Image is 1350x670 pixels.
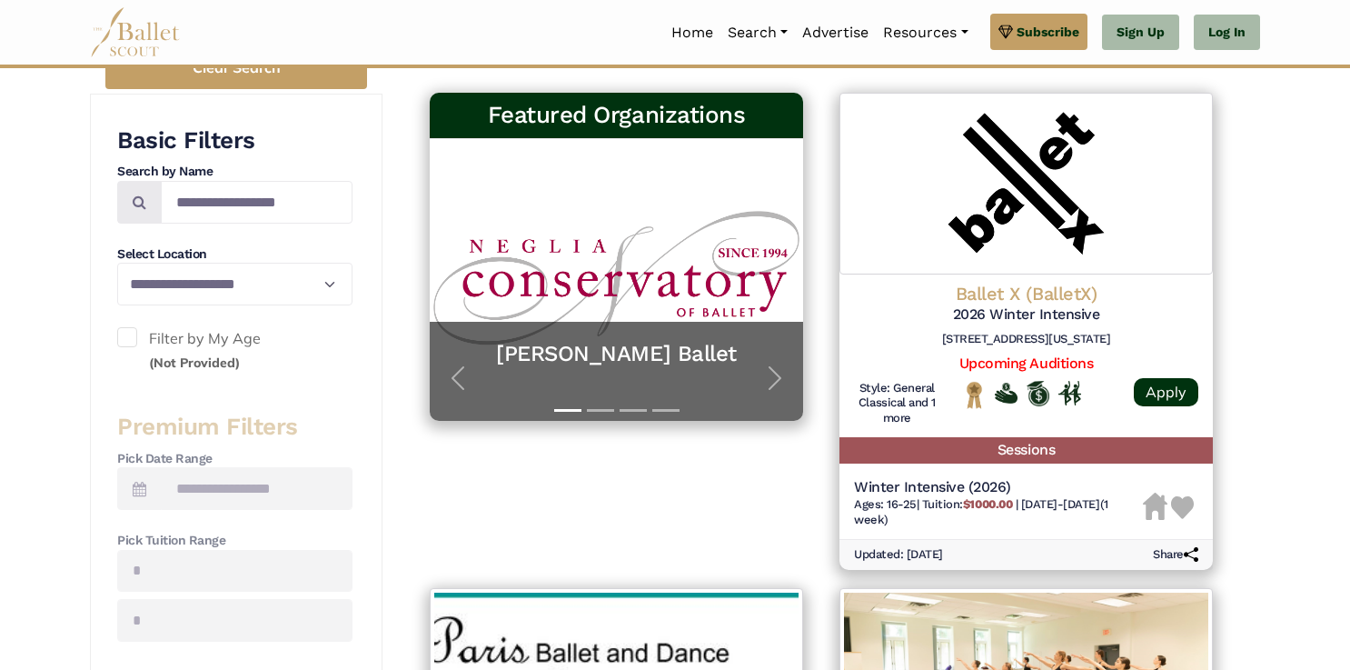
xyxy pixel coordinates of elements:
[959,355,1093,372] a: Upcoming Auditions
[652,400,680,421] button: Slide 4
[854,381,940,427] h6: Style: General Classical and 1 more
[720,14,795,52] a: Search
[854,282,1198,305] h4: Ballet X (BalletX)
[161,181,352,224] input: Search by names...
[117,163,352,181] h4: Search by Name
[795,14,876,52] a: Advertise
[1058,381,1081,405] img: In Person
[963,497,1012,511] b: $1000.00
[1194,15,1260,51] a: Log In
[1153,547,1198,563] h6: Share
[149,355,240,371] small: (Not Provided)
[995,383,1017,403] img: Offers Financial Aid
[448,340,785,368] a: [PERSON_NAME] Ballet
[854,478,1143,497] h5: Winter Intensive (2026)
[587,400,614,421] button: Slide 2
[998,22,1013,42] img: gem.svg
[105,48,367,89] button: Clear Search
[664,14,720,52] a: Home
[854,497,1108,526] span: [DATE]-[DATE] (1 week)
[839,437,1213,464] h5: Sessions
[854,497,917,511] span: Ages: 16-25
[620,400,647,421] button: Slide 3
[117,327,352,374] label: Filter by My Age
[839,93,1213,275] img: Logo
[117,450,352,468] h4: Pick Date Range
[117,245,352,264] h4: Select Location
[876,14,975,52] a: Resources
[922,497,1016,511] span: Tuition:
[854,497,1143,528] h6: | |
[963,381,986,409] img: National
[117,532,352,550] h4: Pick Tuition Range
[1102,15,1179,51] a: Sign Up
[444,100,789,131] h3: Featured Organizations
[990,14,1087,50] a: Subscribe
[854,547,943,563] h6: Updated: [DATE]
[1027,381,1049,406] img: Offers Scholarship
[117,412,352,443] h3: Premium Filters
[854,332,1198,347] h6: [STREET_ADDRESS][US_STATE]
[1017,22,1079,42] span: Subscribe
[854,305,1198,325] h5: 2026 Winter Intensive
[1171,496,1194,519] img: Heart
[554,400,581,421] button: Slide 1
[1134,378,1198,406] a: Apply
[1143,493,1167,520] img: Housing Unavailable
[117,125,352,156] h3: Basic Filters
